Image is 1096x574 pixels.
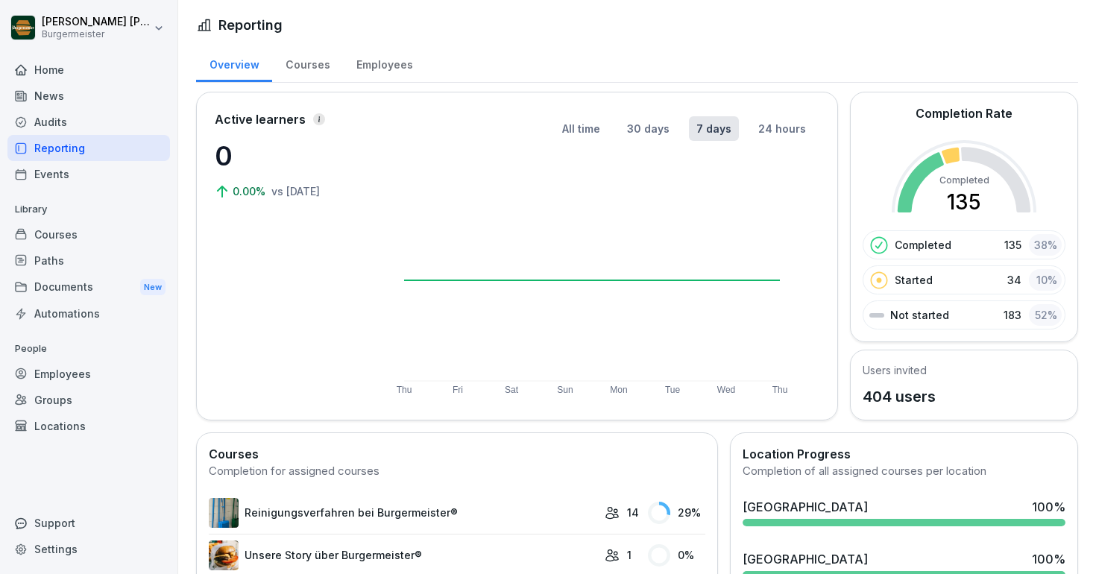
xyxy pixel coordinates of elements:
[272,44,343,82] a: Courses
[7,109,170,135] a: Audits
[743,463,1065,480] div: Completion of all assigned courses per location
[916,104,1012,122] h2: Completion Rate
[557,385,573,395] text: Sun
[42,29,151,40] p: Burgermeister
[1004,237,1021,253] p: 135
[648,502,705,524] div: 29 %
[1029,304,1062,326] div: 52 %
[7,300,170,327] a: Automations
[1032,498,1065,516] div: 100 %
[7,135,170,161] a: Reporting
[743,550,868,568] div: [GEOGRAPHIC_DATA]
[7,536,170,562] a: Settings
[1007,272,1021,288] p: 34
[717,385,735,395] text: Wed
[196,44,272,82] a: Overview
[218,15,283,35] h1: Reporting
[627,505,639,520] p: 14
[7,247,170,274] a: Paths
[737,492,1071,532] a: [GEOGRAPHIC_DATA]100%
[453,385,463,395] text: Fri
[233,183,268,199] p: 0.00%
[209,463,705,480] div: Completion for assigned courses
[1032,550,1065,568] div: 100 %
[7,161,170,187] a: Events
[620,116,677,141] button: 30 days
[7,274,170,301] div: Documents
[209,540,239,570] img: yk83gqu5jn5gw35qhtj3mpve.png
[7,221,170,247] a: Courses
[743,445,1065,463] h2: Location Progress
[7,337,170,361] p: People
[1004,307,1021,323] p: 183
[7,510,170,536] div: Support
[1029,269,1062,291] div: 10 %
[215,110,306,128] p: Active learners
[209,540,597,570] a: Unsere Story über Burgermeister®
[215,136,364,176] p: 0
[743,498,868,516] div: [GEOGRAPHIC_DATA]
[209,498,239,528] img: koo5icv7lj8zr1vdtkxmkv8m.png
[890,307,949,323] p: Not started
[555,116,608,141] button: All time
[209,498,597,528] a: Reinigungsverfahren bei Burgermeister®
[7,274,170,301] a: DocumentsNew
[209,445,705,463] h2: Courses
[7,198,170,221] p: Library
[7,413,170,439] a: Locations
[689,116,739,141] button: 7 days
[397,385,412,395] text: Thu
[895,237,951,253] p: Completed
[42,16,151,28] p: [PERSON_NAME] [PERSON_NAME] [PERSON_NAME]
[772,385,788,395] text: Thu
[7,361,170,387] a: Employees
[140,279,166,296] div: New
[7,57,170,83] a: Home
[7,83,170,109] a: News
[627,547,632,563] p: 1
[863,362,936,378] h5: Users invited
[895,272,933,288] p: Started
[648,544,705,567] div: 0 %
[505,385,519,395] text: Sat
[610,385,627,395] text: Mon
[1029,234,1062,256] div: 38 %
[665,385,681,395] text: Tue
[271,183,320,199] p: vs [DATE]
[7,387,170,413] a: Groups
[343,44,426,82] a: Employees
[751,116,813,141] button: 24 hours
[863,385,936,408] p: 404 users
